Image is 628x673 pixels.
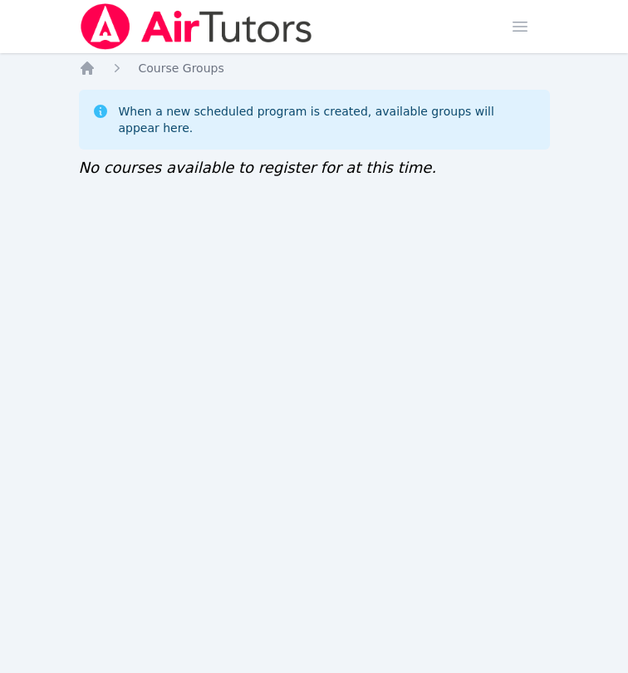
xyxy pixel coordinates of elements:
a: Course Groups [139,60,224,76]
span: No courses available to register for at this time. [79,159,437,176]
div: When a new scheduled program is created, available groups will appear here. [119,103,537,136]
span: Course Groups [139,61,224,75]
img: Air Tutors [79,3,314,50]
nav: Breadcrumb [79,60,550,76]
